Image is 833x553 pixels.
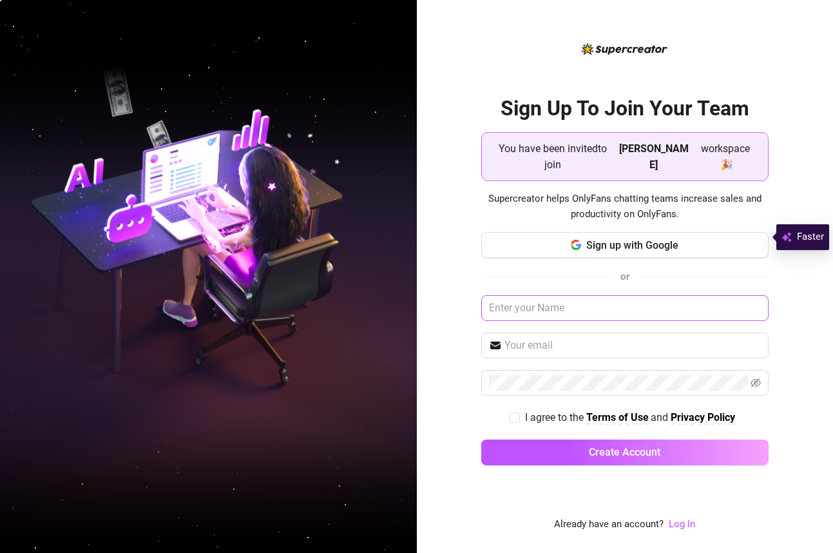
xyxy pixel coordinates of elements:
[481,95,769,122] h2: Sign Up To Join Your Team
[797,229,824,245] span: Faster
[589,446,660,458] span: Create Account
[620,271,629,282] span: or
[481,295,769,321] input: Enter your Name
[619,142,689,171] strong: [PERSON_NAME]
[586,411,649,425] a: Terms of Use
[554,517,664,532] span: Already have an account?
[504,338,761,353] input: Your email
[669,517,695,532] a: Log In
[582,43,667,55] img: logo-BBDzfeDw.svg
[751,378,761,388] span: eye-invisible
[669,518,695,530] a: Log In
[651,411,671,423] span: and
[671,411,735,423] strong: Privacy Policy
[781,229,792,245] img: svg%3e
[586,239,678,251] span: Sign up with Google
[481,440,769,465] button: Create Account
[492,141,614,173] span: You have been invited to join
[481,191,769,222] span: Supercreator helps OnlyFans chatting teams increase sales and productivity on OnlyFans.
[481,232,769,258] button: Sign up with Google
[586,411,649,423] strong: Terms of Use
[671,411,735,425] a: Privacy Policy
[693,141,757,173] span: workspace 🎉
[525,411,586,423] span: I agree to the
